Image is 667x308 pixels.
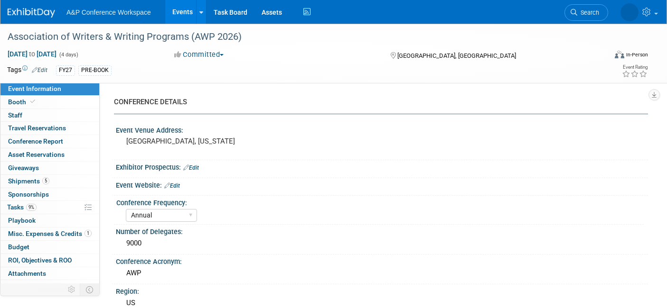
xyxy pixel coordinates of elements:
img: ExhibitDay [8,8,55,18]
span: Giveaways [8,164,39,172]
div: 9000 [123,236,641,251]
i: Booth reservation complete [30,99,35,104]
a: Conference Report [0,135,99,148]
span: Asset Reservations [8,151,65,158]
td: Toggle Event Tabs [80,283,100,296]
td: Tags [7,65,47,76]
span: [DATE] [DATE] [7,50,57,58]
div: In-Person [626,51,648,58]
a: Asset Reservations [0,148,99,161]
div: Event Venue Address: [116,123,648,135]
a: Booth [0,96,99,109]
a: Attachments [0,267,99,280]
span: Conference Report [8,137,63,145]
div: Event Website: [116,178,648,190]
div: FY27 [56,65,75,75]
div: Conference Frequency: [116,196,644,208]
a: Tasks9% [0,201,99,214]
a: more [0,280,99,293]
a: Event Information [0,82,99,95]
a: Sponsorships [0,188,99,201]
div: Number of Delegates: [116,225,648,236]
img: Format-Inperson.png [615,51,624,58]
a: Staff [0,109,99,122]
a: Edit [32,67,47,73]
div: Exhibitor Prospectus: [116,160,648,172]
a: Misc. Expenses & Credits1 [0,227,99,240]
button: Committed [171,50,227,60]
span: Tasks [7,203,37,211]
span: Playbook [8,217,36,224]
span: [GEOGRAPHIC_DATA], [GEOGRAPHIC_DATA] [397,52,516,59]
img: Anne Weston [620,3,639,21]
span: more [6,282,21,290]
span: Event Information [8,85,61,92]
div: Event Format [553,49,648,63]
div: AWP [123,266,641,281]
div: PRE-BOOK [78,65,112,75]
span: Booth [8,98,37,106]
span: A&P Conference Workspace [66,9,151,16]
a: ROI, Objectives & ROO [0,254,99,267]
span: to [28,50,37,58]
div: Region: [116,284,648,296]
span: Misc. Expenses & Credits [8,230,92,237]
span: Shipments [8,177,49,185]
span: 5 [42,177,49,184]
span: (4 days) [58,52,78,58]
div: Event Rating [622,65,648,70]
span: Sponsorships [8,190,49,198]
a: Playbook [0,214,99,227]
a: Shipments5 [0,175,99,188]
a: Budget [0,241,99,254]
div: CONFERENCE DETAILS [114,97,641,107]
span: ROI, Objectives & ROO [8,256,72,264]
a: Edit [183,164,199,171]
span: Search [577,9,599,16]
a: Travel Reservations [0,122,99,135]
span: 1 [85,230,92,237]
span: 9% [26,204,37,211]
span: Attachments [8,270,46,277]
a: Giveaways [0,162,99,174]
td: Personalize Event Tab Strip [64,283,80,296]
span: Staff [8,111,22,119]
span: Budget [8,243,29,251]
div: Association of Writers & Writing Programs (AWP 2026) [4,28,593,45]
pre: [GEOGRAPHIC_DATA], [US_STATE] [126,137,327,145]
a: Edit [164,182,180,189]
a: Search [564,4,608,21]
div: Conference Acronym: [116,254,648,266]
span: Travel Reservations [8,124,66,132]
